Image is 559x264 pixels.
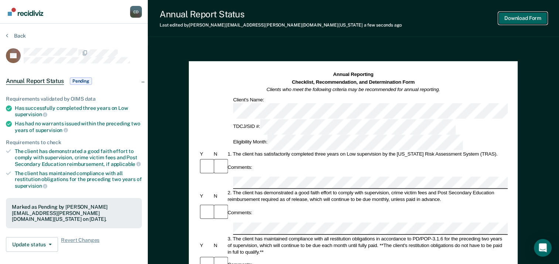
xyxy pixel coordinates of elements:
[213,242,226,249] div: N
[15,183,47,189] span: supervision
[534,239,552,257] div: Open Intercom Messenger
[213,151,226,157] div: N
[226,190,508,203] div: 2. The client has demonstrated a good faith effort to comply with supervision, crime victim fees ...
[213,193,226,199] div: N
[226,164,253,170] div: Comments:
[199,151,212,157] div: Y
[15,111,47,117] span: supervision
[130,6,142,18] div: C D
[6,237,58,252] button: Update status
[15,148,142,167] div: The client has demonstrated a good faith effort to comply with supervision, crime victim fees and...
[232,119,457,135] div: TDCJ/SID #:
[15,170,142,189] div: The client has maintained compliance with all restitution obligations for the preceding two years of
[6,32,26,39] button: Back
[364,22,402,28] span: a few seconds ago
[267,87,440,92] em: Clients who meet the following criteria may be recommended for annual reporting.
[498,12,547,24] button: Download Form
[61,237,99,252] span: Revert Changes
[35,127,68,133] span: supervision
[111,161,141,167] span: applicable
[15,105,142,118] div: Has successfully completed three years on Low
[12,204,136,222] div: Marked as Pending by [PERSON_NAME][EMAIL_ADDRESS][PERSON_NAME][DOMAIN_NAME][US_STATE] on [DATE].
[130,6,142,18] button: Profile dropdown button
[6,77,64,85] span: Annual Report Status
[292,79,415,85] strong: Checklist, Recommendation, and Determination Form
[333,72,374,77] strong: Annual Reporting
[226,209,253,216] div: Comments:
[15,121,142,133] div: Has had no warrants issued within the preceding two years of
[70,77,92,85] span: Pending
[199,193,212,199] div: Y
[6,139,142,146] div: Requirements to check
[226,235,508,255] div: 3. The client has maintained compliance with all restitution obligations in accordance to PD/POP-...
[232,135,464,150] div: Eligibility Month:
[160,9,402,20] div: Annual Report Status
[6,96,142,102] div: Requirements validated by OIMS data
[199,242,212,249] div: Y
[160,22,402,28] div: Last edited by [PERSON_NAME][EMAIL_ADDRESS][PERSON_NAME][DOMAIN_NAME][US_STATE]
[226,151,508,157] div: 1. The client has satisfactorily completed three years on Low supervision by the [US_STATE] Risk ...
[8,8,43,16] img: Recidiviz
